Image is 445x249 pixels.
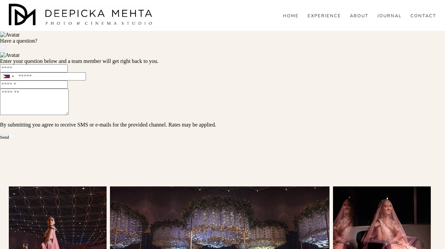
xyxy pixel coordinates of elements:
[377,14,402,19] span: JOURNAL
[350,13,369,19] a: ABOUT
[9,4,154,27] img: Austin Wedding Photographer - Deepicka Mehta Photography &amp; Cinematography
[377,13,402,19] a: folder dropdown
[410,13,436,19] a: CONTACT
[283,13,299,19] a: HOME
[308,13,341,19] a: EXPERIENCE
